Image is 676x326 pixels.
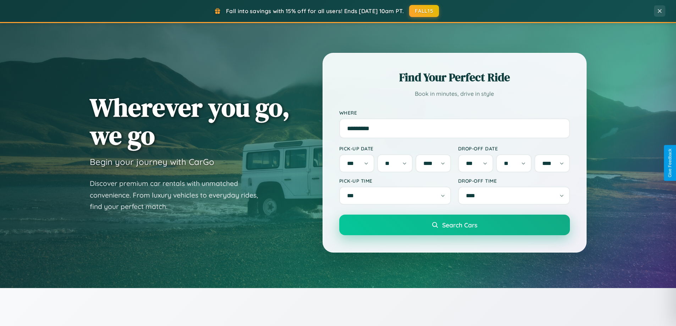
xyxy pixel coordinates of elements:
p: Discover premium car rentals with unmatched convenience. From luxury vehicles to everyday rides, ... [90,178,267,212]
button: FALL15 [409,5,439,17]
span: Search Cars [442,221,477,229]
span: Fall into savings with 15% off for all users! Ends [DATE] 10am PT. [226,7,404,15]
label: Pick-up Time [339,178,451,184]
button: Search Cars [339,215,570,235]
h1: Wherever you go, we go [90,93,290,149]
label: Drop-off Date [458,145,570,151]
label: Pick-up Date [339,145,451,151]
label: Drop-off Time [458,178,570,184]
h3: Begin your journey with CarGo [90,156,214,167]
p: Book in minutes, drive in style [339,89,570,99]
label: Where [339,110,570,116]
h2: Find Your Perfect Ride [339,70,570,85]
div: Give Feedback [667,149,672,177]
